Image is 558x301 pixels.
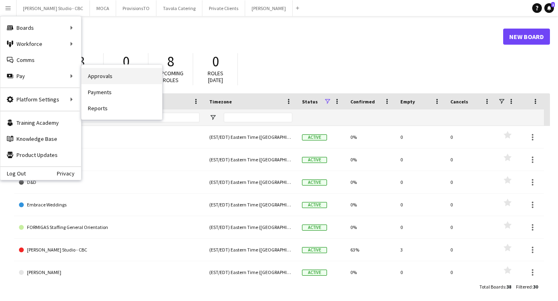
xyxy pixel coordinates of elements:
[212,53,219,70] span: 0
[503,29,550,45] a: New Board
[19,261,200,284] a: [PERSON_NAME]
[302,225,327,231] span: Active
[302,157,327,163] span: Active
[396,148,446,171] div: 0
[19,194,200,216] a: Embrace Weddings
[0,170,26,177] a: Log Out
[302,179,327,186] span: Active
[204,261,297,283] div: (EST/EDT) Eastern Time ([GEOGRAPHIC_DATA] & [GEOGRAPHIC_DATA])
[302,270,327,276] span: Active
[158,70,183,84] span: Upcoming roles
[245,0,293,16] button: [PERSON_NAME]
[0,91,81,107] div: Platform Settings
[224,113,292,122] input: Timezone Filter Input
[396,126,446,148] div: 0
[400,99,415,105] span: Empty
[19,148,200,171] a: Atia Events
[19,126,200,148] a: Acqua Fine Foods
[0,52,81,68] a: Comms
[396,171,446,193] div: 0
[0,115,81,131] a: Training Academy
[446,171,496,193] div: 0
[14,31,503,43] h1: Boards
[479,284,505,290] span: Total Boards
[346,126,396,148] div: 0%
[19,239,200,261] a: [PERSON_NAME] Studio - CBC
[302,134,327,140] span: Active
[346,261,396,283] div: 0%
[19,171,200,194] a: D&D
[396,216,446,238] div: 0
[0,131,81,147] a: Knowledge Base
[446,194,496,216] div: 0
[0,20,81,36] div: Boards
[350,99,375,105] span: Confirmed
[506,284,511,290] span: 38
[346,194,396,216] div: 0%
[204,126,297,148] div: (EST/EDT) Eastern Time ([GEOGRAPHIC_DATA] & [GEOGRAPHIC_DATA])
[396,239,446,261] div: 3
[123,53,129,70] span: 0
[450,99,468,105] span: Cancels
[302,247,327,253] span: Active
[116,0,156,16] button: ProvisionsTO
[446,239,496,261] div: 0
[446,148,496,171] div: 0
[204,194,297,216] div: (EST/EDT) Eastern Time ([GEOGRAPHIC_DATA] & [GEOGRAPHIC_DATA])
[19,216,200,239] a: FORMIGAS Staffing General Orientation
[0,68,81,84] div: Pay
[544,3,554,13] a: 1
[204,148,297,171] div: (EST/EDT) Eastern Time ([GEOGRAPHIC_DATA] & [GEOGRAPHIC_DATA])
[0,36,81,52] div: Workforce
[209,99,232,105] span: Timezone
[209,114,217,121] button: Open Filter Menu
[0,147,81,163] a: Product Updates
[204,171,297,193] div: (EST/EDT) Eastern Time ([GEOGRAPHIC_DATA] & [GEOGRAPHIC_DATA])
[396,261,446,283] div: 0
[346,239,396,261] div: 63%
[81,100,162,116] a: Reports
[516,279,538,295] div: :
[551,2,555,7] span: 1
[516,284,532,290] span: Filtered
[17,0,90,16] button: [PERSON_NAME] Studio - CBC
[346,171,396,193] div: 0%
[396,194,446,216] div: 0
[346,148,396,171] div: 0%
[533,284,538,290] span: 30
[167,53,174,70] span: 8
[302,202,327,208] span: Active
[90,0,116,16] button: MOCA
[156,0,202,16] button: Tavola Catering
[81,68,162,84] a: Approvals
[204,239,297,261] div: (EST/EDT) Eastern Time ([GEOGRAPHIC_DATA] & [GEOGRAPHIC_DATA])
[446,216,496,238] div: 0
[208,70,223,84] span: Roles [DATE]
[302,99,318,105] span: Status
[202,0,245,16] button: Private Clients
[81,84,162,100] a: Payments
[446,126,496,148] div: 0
[204,216,297,238] div: (EST/EDT) Eastern Time ([GEOGRAPHIC_DATA] & [GEOGRAPHIC_DATA])
[346,216,396,238] div: 0%
[479,279,511,295] div: :
[57,170,81,177] a: Privacy
[446,261,496,283] div: 0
